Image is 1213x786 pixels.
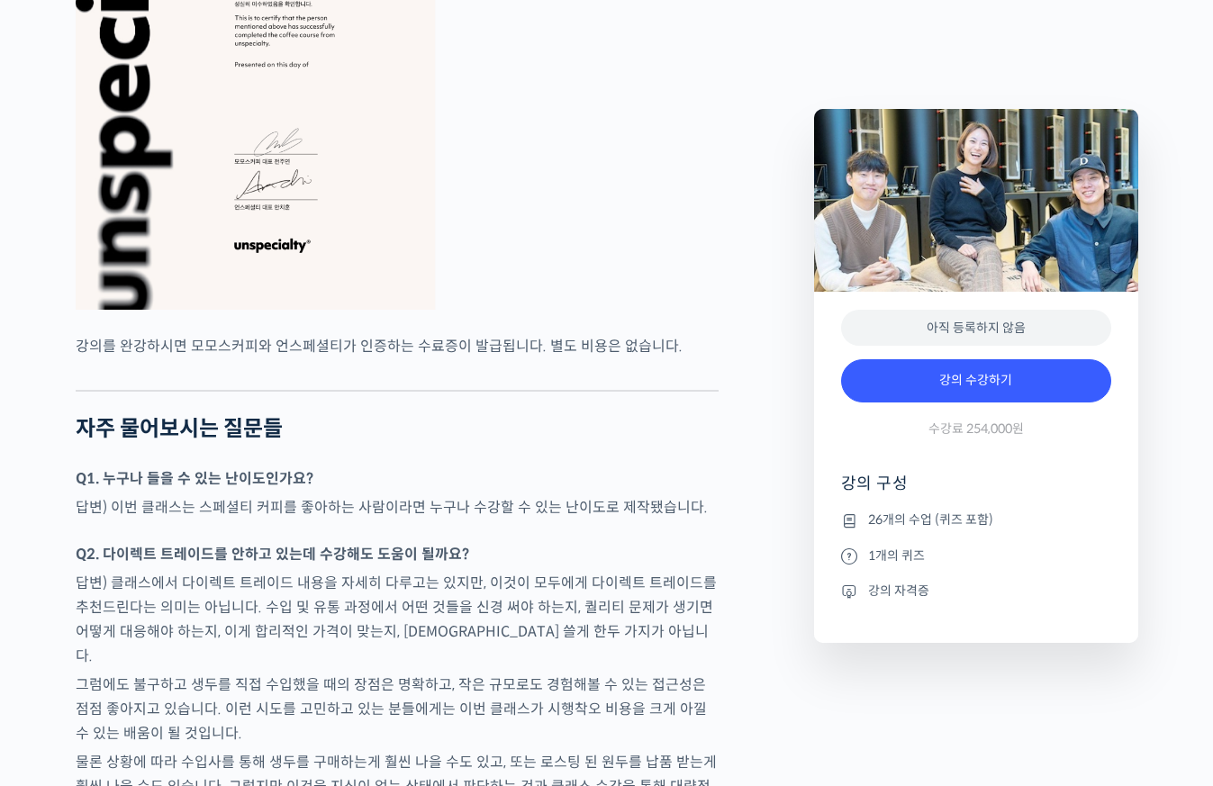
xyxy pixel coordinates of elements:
[841,580,1111,601] li: 강의 자격증
[76,545,469,564] strong: Q2. 다이렉트 트레이드를 안하고 있는데 수강해도 도움이 될까요?
[841,510,1111,531] li: 26개의 수업 (퀴즈 포함)
[841,310,1111,347] div: 아직 등록하지 않음
[76,415,283,442] strong: 자주 물어보시는 질문들
[841,359,1111,402] a: 강의 수강하기
[841,473,1111,509] h4: 강의 구성
[76,495,719,519] p: 답변) 이번 클래스는 스페셜티 커피를 좋아하는 사람이라면 누구나 수강할 수 있는 난이도로 제작됐습니다.
[76,334,719,358] p: 강의를 완강하시면 모모스커피와 언스페셜티가 인증하는 수료증이 발급됩니다. 별도 비용은 없습니다.
[119,571,232,616] a: 대화
[76,469,313,488] strong: Q1. 누구나 들을 수 있는 난이도인가요?
[841,545,1111,566] li: 1개의 퀴즈
[278,598,300,612] span: 설정
[232,571,346,616] a: 설정
[165,599,186,613] span: 대화
[5,571,119,616] a: 홈
[57,598,68,612] span: 홈
[76,571,719,668] p: 답변) 클래스에서 다이렉트 트레이드 내용을 자세히 다루고는 있지만, 이것이 모두에게 다이렉트 트레이드를 추천드린다는 의미는 아닙니다. 수입 및 유통 과정에서 어떤 것들을 신경...
[928,420,1024,438] span: 수강료 254,000원
[76,673,719,745] p: 그럼에도 불구하고 생두를 직접 수입했을 때의 장점은 명확하고, 작은 규모로도 경험해볼 수 있는 접근성은 점점 좋아지고 있습니다. 이런 시도를 고민하고 있는 분들에게는 이번 클...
